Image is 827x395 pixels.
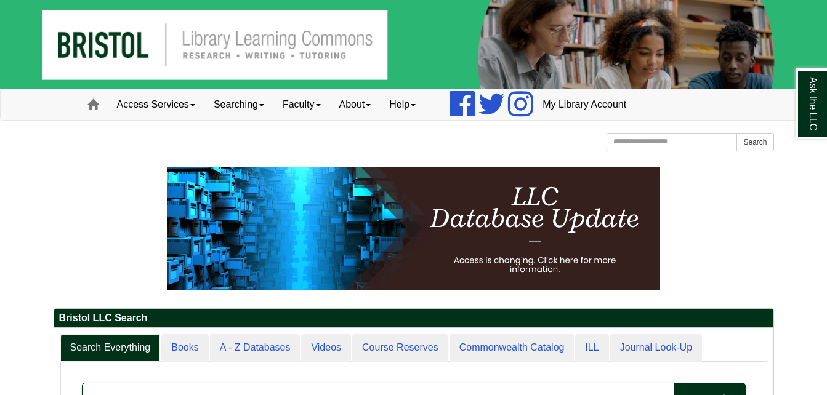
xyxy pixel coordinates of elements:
a: About [330,89,381,120]
img: HTML tutorial [167,167,660,290]
a: Search Everything [60,334,161,362]
a: My Library Account [533,89,635,120]
a: ILL [575,334,608,362]
a: Journal Look-Up [610,334,702,362]
h2: Bristol LLC Search [54,309,773,328]
a: Help [380,89,425,120]
a: Videos [301,334,351,362]
button: Search [736,133,773,151]
a: Course Reserves [352,334,448,362]
a: Searching [204,89,273,120]
a: Books [161,334,208,362]
a: Commonwealth Catalog [450,334,575,362]
a: Faculty [273,89,330,120]
a: Access Services [108,89,204,120]
a: A - Z Databases [210,334,301,362]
